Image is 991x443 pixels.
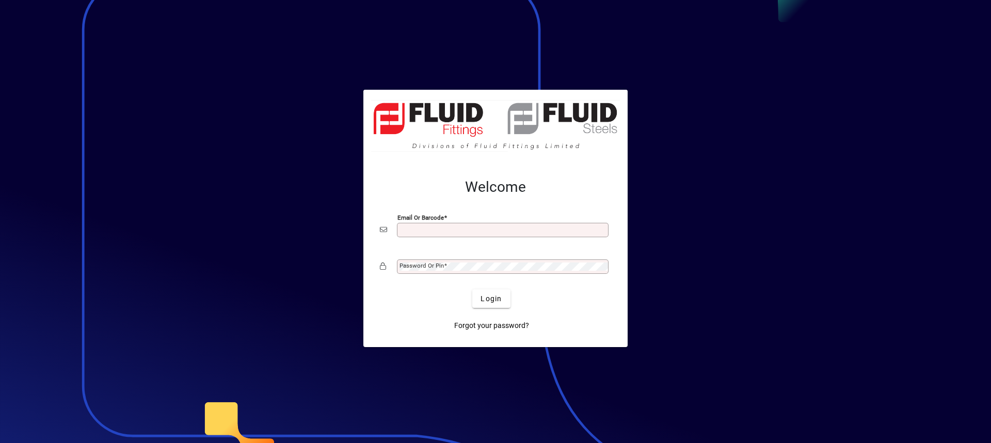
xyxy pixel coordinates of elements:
[472,289,510,308] button: Login
[397,214,444,221] mat-label: Email or Barcode
[450,316,533,335] a: Forgot your password?
[399,262,444,269] mat-label: Password or Pin
[380,178,611,196] h2: Welcome
[481,293,502,304] span: Login
[454,320,529,331] span: Forgot your password?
